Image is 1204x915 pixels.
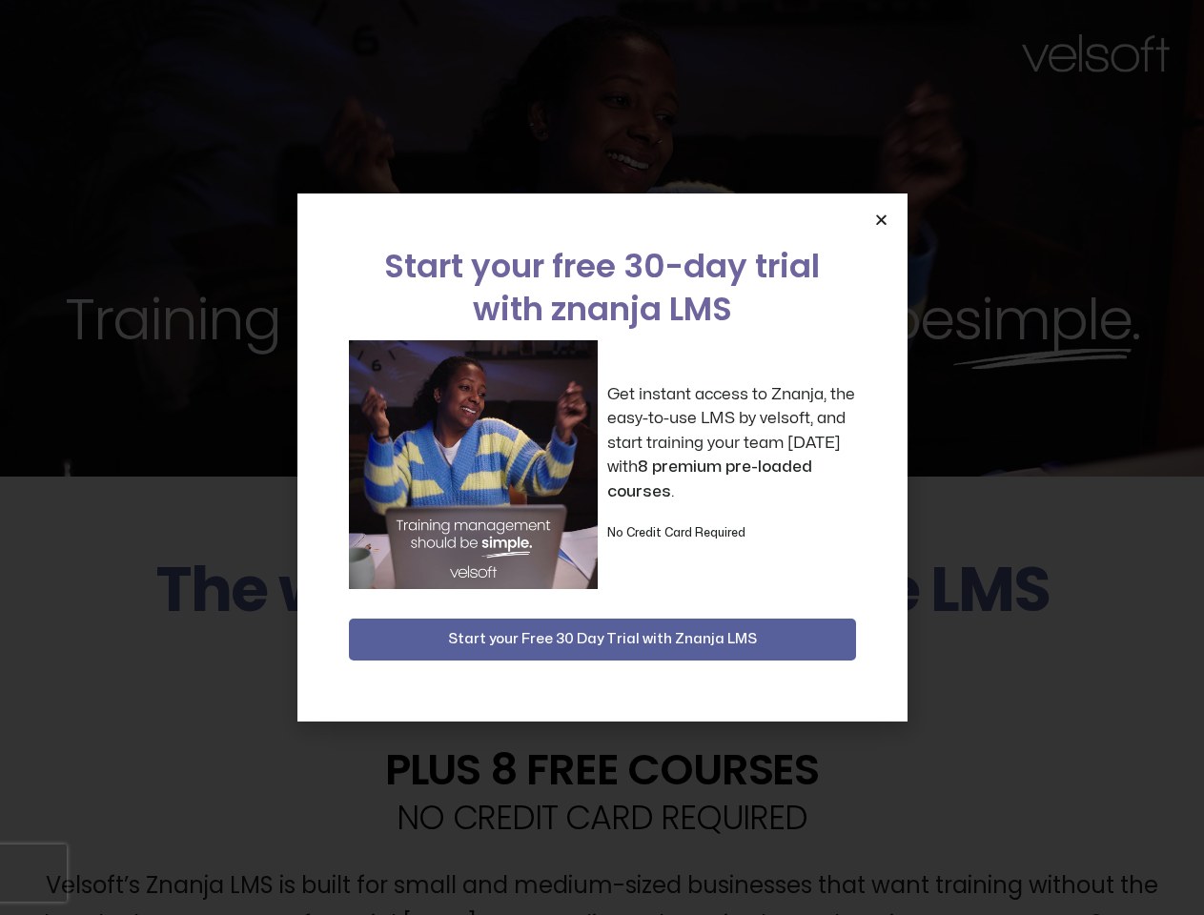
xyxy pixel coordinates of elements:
[349,619,856,661] button: Start your Free 30 Day Trial with Znanja LMS
[349,340,598,589] img: a woman sitting at her laptop dancing
[349,245,856,331] h2: Start your free 30-day trial with znanja LMS
[607,458,812,499] strong: 8 premium pre-loaded courses
[448,628,757,651] span: Start your Free 30 Day Trial with Znanja LMS
[607,527,745,539] strong: No Credit Card Required
[607,382,856,504] p: Get instant access to Znanja, the easy-to-use LMS by velsoft, and start training your team [DATE]...
[874,213,888,227] a: Close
